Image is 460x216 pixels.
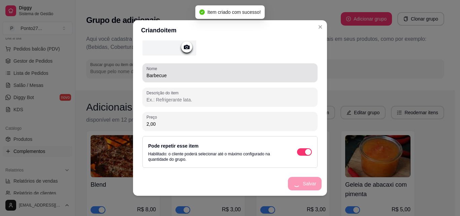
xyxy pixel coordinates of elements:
[199,9,205,15] span: check-circle
[146,114,159,120] label: Preço
[146,121,314,127] input: Preço
[146,66,160,71] label: Nome
[146,96,314,103] input: Descrição do item
[146,72,314,79] input: Nome
[148,143,198,149] label: Pode repetir esse item
[133,20,327,40] header: Criando item
[148,151,284,162] p: Habilitado: o cliente poderá selecionar até o máximo configurado na quantidade do grupo.
[315,22,326,32] button: Close
[207,9,261,15] span: Item criado com sucesso!
[146,90,181,96] label: Descrição do item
